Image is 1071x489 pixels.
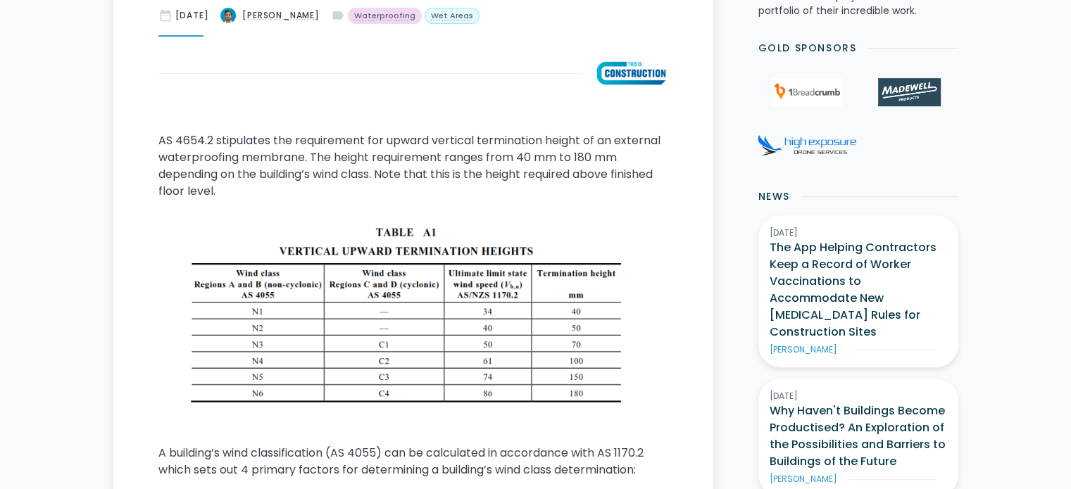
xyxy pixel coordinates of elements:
[175,9,209,22] div: [DATE]
[772,78,842,106] img: 1Breadcrumb
[758,134,856,155] img: High Exposure
[758,215,958,367] a: [DATE]The App Helping Contractors Keep a Record of Worker Vaccinations to Accommodate New [MEDICA...
[220,7,237,24] img: What is the Australian Standard requirement for vertical termination height of external waterproo...
[431,10,473,22] div: Wet Areas
[242,9,319,22] div: [PERSON_NAME]
[158,132,668,200] p: AS 4654.2 stipulates the requirement for upward vertical termination height of an external waterp...
[770,227,947,239] div: [DATE]
[158,8,173,23] div: date_range
[158,445,668,478] p: A building’s wind classification (AS 4055) can be calculated in accordance with AS 1170.2 which s...
[594,59,668,87] img: What is the Australian Standard requirement for vertical termination height of external waterproo...
[770,402,947,470] h3: Why Haven't Buildings Become Productised? An Exploration of the Possibilities and Barriers to Bui...
[758,189,790,204] h2: News
[770,239,947,341] h3: The App Helping Contractors Keep a Record of Worker Vaccinations to Accommodate New [MEDICAL_DATA...
[758,41,857,56] h2: Gold Sponsors
[354,10,415,22] div: Waterproofing
[878,78,940,106] img: Madewell Products
[425,8,480,25] a: Wet Areas
[220,7,319,24] a: [PERSON_NAME]
[331,8,345,23] div: label
[770,343,837,356] div: [PERSON_NAME]
[770,390,947,402] div: [DATE]
[770,473,837,485] div: [PERSON_NAME]
[348,8,422,25] a: Waterproofing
